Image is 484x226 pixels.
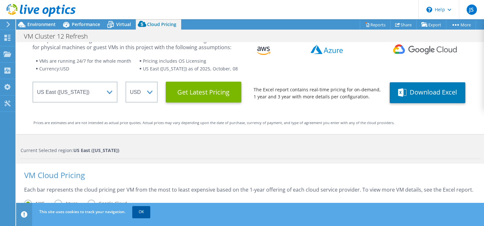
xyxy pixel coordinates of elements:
[27,21,56,27] span: Environment
[390,82,465,103] button: Download Excel
[24,172,476,186] div: VM Cloud Pricing
[39,66,69,72] span: Currency: USD
[33,37,246,51] div: Live Optics Cloud Pricing uses the native vendor APIs to retrieve hosting cost estimates for phys...
[143,58,206,64] span: Pricing includes OS Licensing
[39,58,131,64] span: VMs are running 24/7 for the whole month
[73,147,119,153] strong: US East ([US_STATE])
[72,21,100,27] span: Performance
[143,66,238,72] span: US East ([US_STATE]) as of 2025, October, 08
[21,33,98,40] h1: VM Cluster 12 Refresh
[360,20,391,30] a: Reports
[21,147,480,154] div: Current Selected region:
[446,20,476,30] a: More
[24,186,476,200] div: Each bar represents the cloud pricing per VM from the most to least expensive based on the 1-year...
[390,20,417,30] a: Share
[33,119,467,126] div: Prices are estimates and are not intended as actual price quotes. Actual prices may vary dependin...
[426,7,432,13] svg: \n
[147,21,176,27] span: Cloud Pricing
[24,200,54,207] label: AWS
[132,206,150,218] a: OK
[467,5,477,15] span: JS
[254,86,381,100] div: The Excel report contains real-time pricing for on-demand, 1 year and 3 year with more details pe...
[166,82,241,103] button: Get Latest Pricing
[88,200,137,207] label: Google Cloud
[116,21,131,27] span: Virtual
[416,20,446,30] a: Export
[54,200,88,207] label: Azure
[39,209,126,214] span: This site uses cookies to track your navigation.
